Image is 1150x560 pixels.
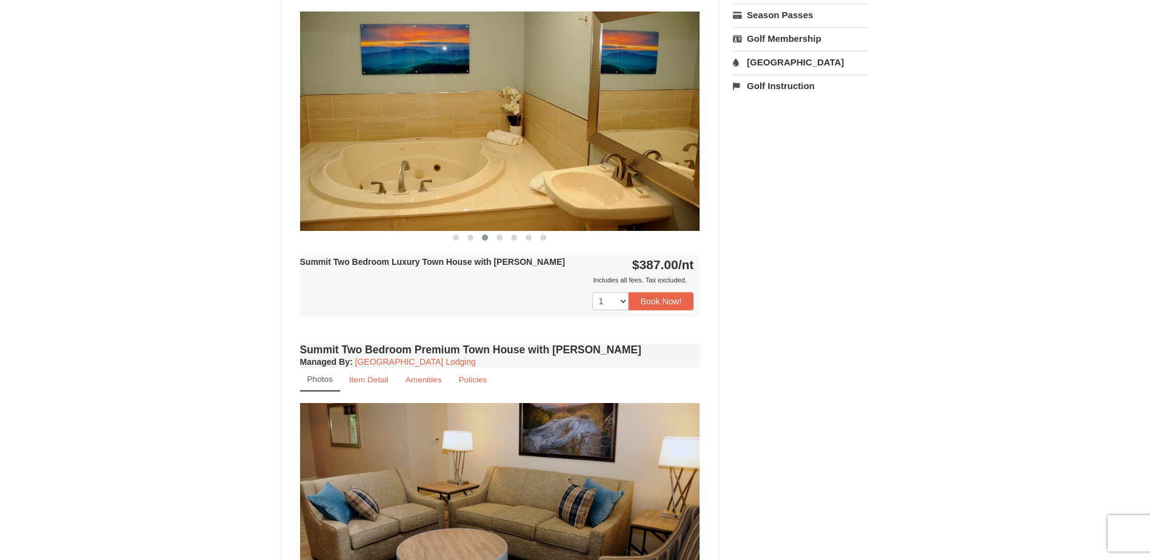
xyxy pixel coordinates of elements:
[355,357,476,367] a: [GEOGRAPHIC_DATA] Lodging
[300,357,350,367] span: Managed By
[733,27,868,50] a: Golf Membership
[458,375,487,384] small: Policies
[300,274,694,286] div: Includes all fees. Tax excluded.
[629,292,694,310] button: Book Now!
[398,368,450,392] a: Amenities
[300,357,353,367] strong: :
[341,368,396,392] a: Item Detail
[733,51,868,73] a: [GEOGRAPHIC_DATA]
[406,375,442,384] small: Amenities
[349,375,389,384] small: Item Detail
[300,257,565,267] strong: Summit Two Bedroom Luxury Town House with [PERSON_NAME]
[450,368,495,392] a: Policies
[307,375,333,384] small: Photos
[632,258,694,272] strong: $387.00
[678,258,694,272] span: /nt
[733,4,868,26] a: Season Passes
[300,368,340,392] a: Photos
[300,344,700,356] h4: Summit Two Bedroom Premium Town House with [PERSON_NAME]
[733,75,868,97] a: Golf Instruction
[300,12,700,230] img: 18876286-204-56aa937f.png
